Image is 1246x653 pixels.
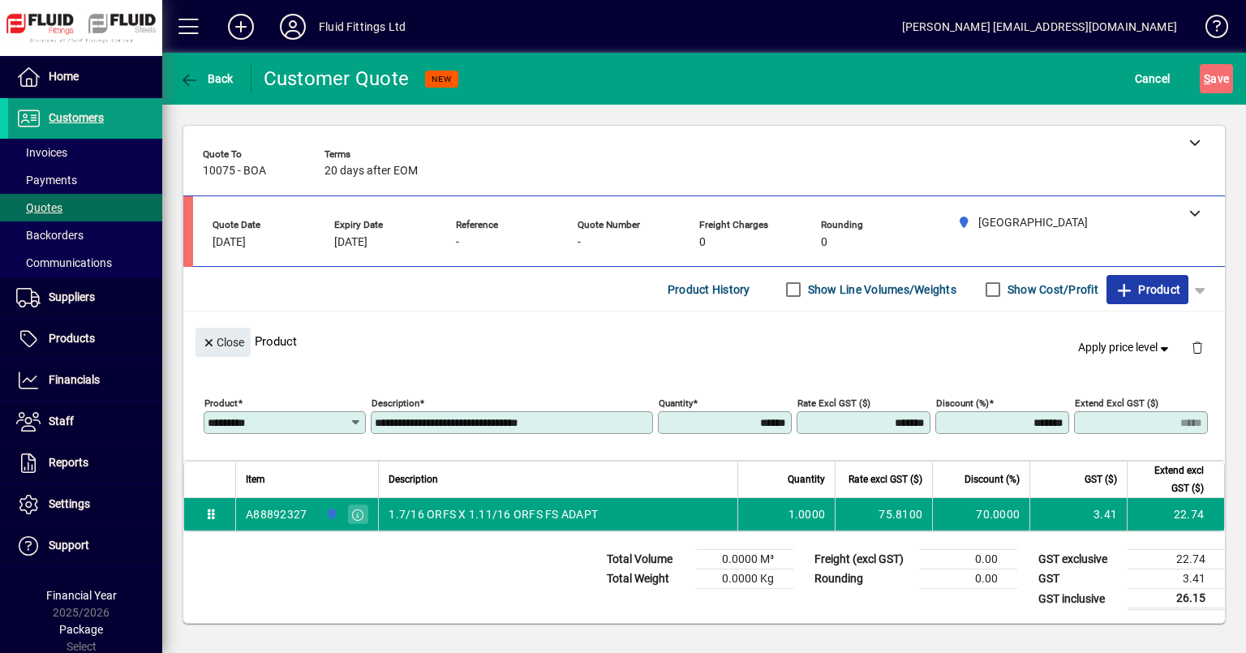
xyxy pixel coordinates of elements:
[16,146,67,159] span: Invoices
[59,623,103,636] span: Package
[578,236,581,249] span: -
[191,334,255,349] app-page-header-button: Close
[49,290,95,303] span: Suppliers
[8,360,162,401] a: Financials
[699,236,706,249] span: 0
[805,281,956,298] label: Show Line Volumes/Weights
[195,328,251,357] button: Close
[49,70,79,83] span: Home
[8,484,162,525] a: Settings
[1004,281,1098,298] label: Show Cost/Profit
[267,12,319,41] button: Profile
[1075,397,1158,409] mat-label: Extend excl GST ($)
[456,236,459,249] span: -
[1178,340,1217,354] app-page-header-button: Delete
[8,221,162,249] a: Backorders
[49,111,104,124] span: Customers
[1078,339,1172,356] span: Apply price level
[183,311,1225,371] div: Product
[806,550,920,569] td: Freight (excl GST)
[49,415,74,427] span: Staff
[661,275,757,304] button: Product History
[1115,277,1180,303] span: Product
[8,249,162,277] a: Communications
[213,236,246,249] span: [DATE]
[902,14,1177,40] div: [PERSON_NAME] [EMAIL_ADDRESS][DOMAIN_NAME]
[920,550,1017,569] td: 0.00
[16,174,77,187] span: Payments
[203,165,266,178] span: 10075 - BOA
[788,506,826,522] span: 1.0000
[46,589,117,602] span: Financial Year
[8,277,162,318] a: Suppliers
[1204,66,1229,92] span: ave
[1135,66,1171,92] span: Cancel
[797,397,870,409] mat-label: Rate excl GST ($)
[1127,498,1224,531] td: 22.74
[1128,550,1225,569] td: 22.74
[1193,3,1226,56] a: Knowledge Base
[175,64,238,93] button: Back
[8,57,162,97] a: Home
[1030,589,1128,609] td: GST inclusive
[1131,64,1175,93] button: Cancel
[432,74,452,84] span: NEW
[668,277,750,303] span: Product History
[1029,498,1127,531] td: 3.41
[599,569,696,589] td: Total Weight
[264,66,410,92] div: Customer Quote
[204,397,238,409] mat-label: Product
[821,236,827,249] span: 0
[936,397,989,409] mat-label: Discount (%)
[1030,550,1128,569] td: GST exclusive
[16,256,112,269] span: Communications
[162,64,251,93] app-page-header-button: Back
[49,373,100,386] span: Financials
[49,539,89,552] span: Support
[49,497,90,510] span: Settings
[321,505,340,523] span: AUCKLAND
[49,332,95,345] span: Products
[1072,333,1179,363] button: Apply price level
[1128,589,1225,609] td: 26.15
[845,506,922,522] div: 75.8100
[246,506,307,522] div: A88892327
[1178,328,1217,367] button: Delete
[1030,569,1128,589] td: GST
[179,72,234,85] span: Back
[1204,72,1210,85] span: S
[8,402,162,442] a: Staff
[659,397,693,409] mat-label: Quantity
[849,470,922,488] span: Rate excl GST ($)
[788,470,825,488] span: Quantity
[215,12,267,41] button: Add
[16,229,84,242] span: Backorders
[965,470,1020,488] span: Discount (%)
[202,329,244,356] span: Close
[1137,462,1204,497] span: Extend excl GST ($)
[389,506,598,522] span: 1.7/16 ORFS X 1.11/16 ORFS FS ADAPT
[49,456,88,469] span: Reports
[920,569,1017,589] td: 0.00
[8,526,162,566] a: Support
[1106,275,1188,304] button: Product
[8,194,162,221] a: Quotes
[324,165,418,178] span: 20 days after EOM
[8,166,162,194] a: Payments
[246,470,265,488] span: Item
[8,443,162,483] a: Reports
[1085,470,1117,488] span: GST ($)
[8,139,162,166] a: Invoices
[372,397,419,409] mat-label: Description
[1128,569,1225,589] td: 3.41
[599,550,696,569] td: Total Volume
[319,14,406,40] div: Fluid Fittings Ltd
[389,470,438,488] span: Description
[334,236,367,249] span: [DATE]
[696,550,793,569] td: 0.0000 M³
[1200,64,1233,93] button: Save
[16,201,62,214] span: Quotes
[696,569,793,589] td: 0.0000 Kg
[806,569,920,589] td: Rounding
[8,319,162,359] a: Products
